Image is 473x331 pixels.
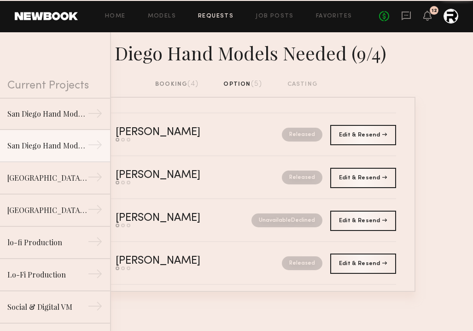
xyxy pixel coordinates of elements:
a: [PERSON_NAME]Released [77,242,396,285]
div: → [88,202,103,220]
div: → [88,137,103,156]
span: Edit & Resend [339,132,387,138]
div: 12 [432,8,437,13]
div: booking [155,79,199,89]
span: (4) [187,80,199,88]
div: [PERSON_NAME] [116,127,241,138]
a: Home [105,13,126,19]
div: [GEOGRAPHIC_DATA] Local Skincare Models Needed (6/18) [7,205,88,216]
div: [GEOGRAPHIC_DATA] Local Stand-Ins Needed (6/3) [7,172,88,183]
span: Edit & Resend [339,261,387,266]
div: [PERSON_NAME] [116,170,241,181]
a: Models [148,13,176,19]
div: [PERSON_NAME] [116,213,226,224]
div: San Diego Hand Models Needed (9/4) [7,140,88,151]
nb-request-status: Released [282,128,322,142]
a: Favorites [316,13,352,19]
div: San Diego Hand Models Needed (9/4) [58,40,415,65]
div: [PERSON_NAME] [116,256,241,266]
nb-request-status: Unavailable Declined [251,213,322,227]
div: → [88,266,103,285]
div: → [88,170,103,188]
div: → [88,106,103,124]
a: Job Posts [256,13,294,19]
nb-request-status: Released [282,256,322,270]
a: [PERSON_NAME]UnavailableDeclined [77,199,396,242]
div: Social & Digital VM [7,301,88,313]
div: lo-fi Production [7,237,88,248]
a: [PERSON_NAME]Released [77,113,396,156]
nb-request-status: Released [282,171,322,184]
a: [PERSON_NAME]Released [77,156,396,199]
span: Edit & Resend [339,218,387,224]
a: Requests [198,13,234,19]
div: San Diego Hand Models Needed (9/16) [7,108,88,119]
div: → [88,299,103,317]
div: → [88,234,103,253]
span: Edit & Resend [339,175,387,181]
div: Lo-Fi Production [7,269,88,280]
